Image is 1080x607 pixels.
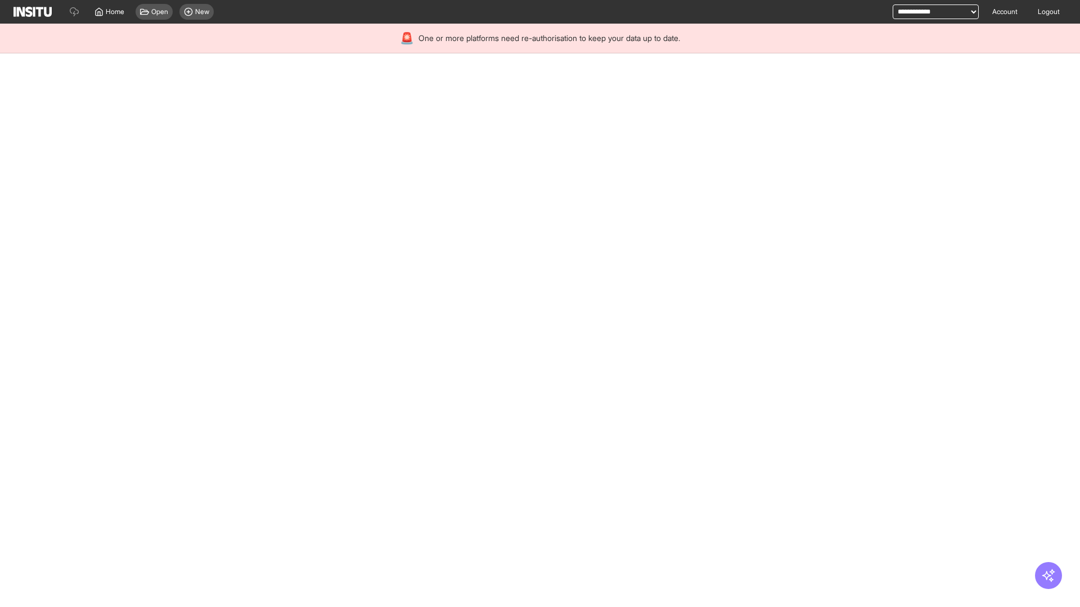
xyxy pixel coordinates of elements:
[400,30,414,46] div: 🚨
[106,7,124,16] span: Home
[151,7,168,16] span: Open
[195,7,209,16] span: New
[13,7,52,17] img: Logo
[418,33,680,44] span: One or more platforms need re-authorisation to keep your data up to date.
